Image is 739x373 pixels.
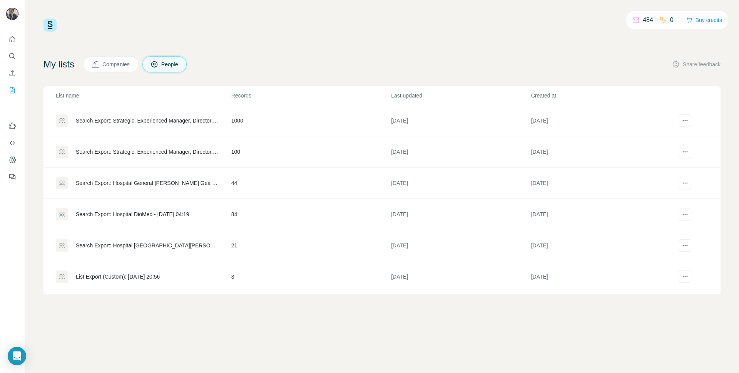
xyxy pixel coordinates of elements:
button: Enrich CSV [6,66,18,80]
button: actions [679,239,691,252]
p: Created at [531,92,670,99]
td: 3 [231,261,391,292]
td: [DATE] [391,136,530,168]
td: [DATE] [391,168,530,199]
button: Use Surfe on LinkedIn [6,119,18,133]
button: My lists [6,83,18,97]
td: [DATE] [531,199,670,230]
button: Dashboard [6,153,18,167]
p: 484 [643,15,653,25]
td: 1000 [231,105,391,136]
button: Share feedback [672,60,721,68]
td: [DATE] [531,105,670,136]
div: Search Export: Hospital DioMed - [DATE] 04:19 [76,210,189,218]
td: 100 [231,136,391,168]
td: [DATE] [391,105,530,136]
p: 0 [670,15,674,25]
button: Search [6,49,18,63]
span: Companies [102,60,130,68]
div: Search Export: Strategic, Experienced Manager, Director, Vice President, CXO, Owner / Partner, Bo... [76,148,218,156]
div: Search Export: Hospital General [PERSON_NAME] Gea [PERSON_NAME], Director, Vice President, CXO - ... [76,179,218,187]
button: actions [679,208,691,220]
h4: My lists [43,58,74,71]
td: [DATE] [391,292,530,324]
td: [DATE] [391,261,530,292]
p: List name [56,92,231,99]
td: [DATE] [531,230,670,261]
button: Feedback [6,170,18,184]
img: Avatar [6,8,18,20]
p: Records [231,92,390,99]
td: 44 [231,168,391,199]
div: Open Intercom Messenger [8,347,26,365]
div: Search Export: Hospital [GEOGRAPHIC_DATA][PERSON_NAME], Director, Vice President, CXO - [DATE] 04:10 [76,242,218,249]
div: List Export (Custom): [DATE] 20:56 [76,273,160,281]
td: 4 [231,292,391,324]
button: actions [679,177,691,189]
button: Quick start [6,32,18,46]
button: Use Surfe API [6,136,18,150]
td: [DATE] [531,292,670,324]
td: 84 [231,199,391,230]
td: [DATE] [531,136,670,168]
button: actions [679,114,691,127]
td: [DATE] [531,168,670,199]
button: Buy credits [686,15,722,25]
img: Surfe Logo [43,18,57,32]
td: [DATE] [531,261,670,292]
p: Last updated [391,92,530,99]
td: [DATE] [391,199,530,230]
td: [DATE] [391,230,530,261]
span: People [161,60,179,68]
button: actions [679,271,691,283]
div: Search Export: Strategic, Experienced Manager, Director, Vice President, CXO, Owner / Partner, Bo... [76,117,218,124]
td: 21 [231,230,391,261]
button: actions [679,146,691,158]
